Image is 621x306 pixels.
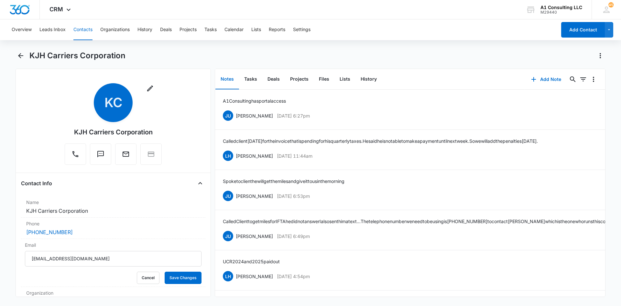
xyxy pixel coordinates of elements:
dd: KJH Carriers Corporation [26,207,200,215]
button: Contacts [73,19,93,40]
p: Called client [DATE] for the invoice that is pending for his quarterly taxes. He said he is not a... [223,138,538,144]
div: account id [540,10,582,15]
p: [PERSON_NAME] [236,112,273,119]
span: LH [223,271,233,281]
button: Files [314,69,334,89]
button: Overview [12,19,32,40]
div: notifications count [608,2,614,7]
button: Cancel [137,272,159,284]
button: Actions [595,51,605,61]
button: Settings [293,19,310,40]
p: [PERSON_NAME] [236,193,273,199]
button: Search... [568,74,578,85]
button: Filters [578,74,588,85]
a: Call [65,153,86,159]
button: Save Changes [165,272,202,284]
p: [PERSON_NAME] [236,233,273,240]
label: Phone [26,220,200,227]
span: LH [223,151,233,161]
button: Notes [215,69,239,89]
div: NameKJH Carriers Corporation [21,196,205,218]
p: [DATE] 4:54pm [277,273,310,280]
button: Leads Inbox [39,19,66,40]
span: 45 [608,2,614,7]
button: Add Contact [561,22,605,38]
button: Deals [262,69,285,89]
a: Text [90,153,111,159]
p: [DATE] 6:53pm [277,193,310,199]
button: History [137,19,152,40]
button: Tasks [204,19,217,40]
h1: KJH Carriers Corporation [29,51,125,61]
span: JU [223,231,233,241]
button: Calendar [224,19,244,40]
button: Overflow Menu [588,74,599,85]
button: Email [115,143,136,165]
button: Organizations [100,19,130,40]
a: [PHONE_NUMBER] [26,228,73,236]
button: Reports [269,19,285,40]
span: CRM [49,6,63,13]
p: A 1 Consulting has portal access [223,97,286,104]
button: Lists [334,69,355,89]
p: [PERSON_NAME] [236,153,273,159]
button: Deals [160,19,172,40]
button: Tasks [239,69,262,89]
h4: Contact Info [21,179,52,187]
button: Projects [285,69,314,89]
button: Text [90,143,111,165]
div: KJH Carriers Corporation [74,127,153,137]
div: Phone[PHONE_NUMBER] [21,218,205,239]
label: Organization [26,289,200,296]
label: Name [26,199,200,206]
button: Projects [180,19,197,40]
p: Spoke to client he will get the miles and give it to us in the morning [223,178,344,185]
button: Lists [251,19,261,40]
input: Email [25,251,202,266]
span: JU [223,110,233,121]
button: Close [195,178,205,188]
button: Add Note [525,72,568,87]
p: [DATE] 11:44am [277,153,312,159]
span: KC [94,83,133,122]
p: [DATE] 6:49pm [277,233,310,240]
p: [PERSON_NAME] [236,273,273,280]
a: Email [115,153,136,159]
label: Email [25,242,202,248]
button: Call [65,143,86,165]
p: [DATE] 6:27pm [277,112,310,119]
button: Back [16,51,26,61]
span: JU [223,191,233,201]
p: UCR 2024 and 2025 paid out [223,258,280,265]
button: History [355,69,382,89]
div: account name [540,5,582,10]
